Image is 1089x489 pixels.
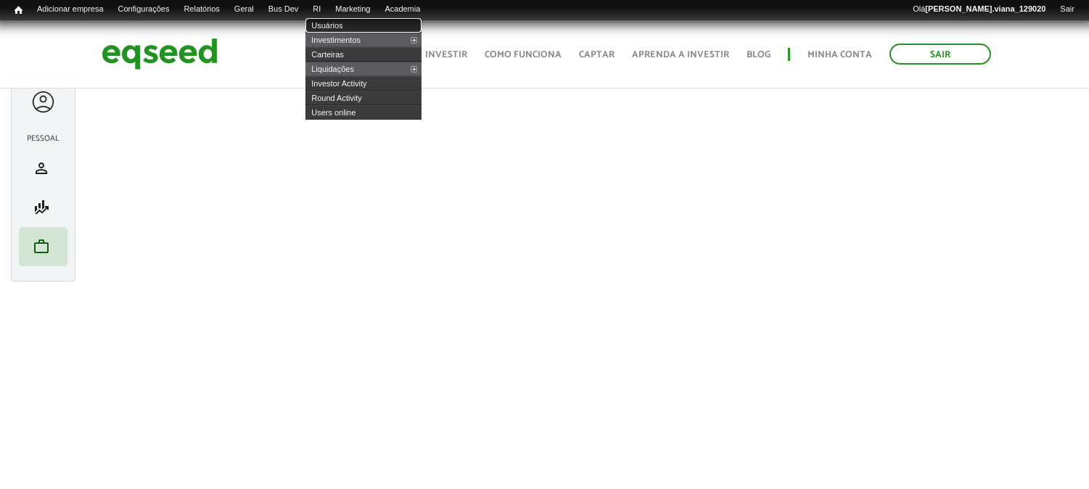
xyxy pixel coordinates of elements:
span: work [33,238,50,255]
a: Sair [889,44,991,65]
li: Meu perfil [19,149,67,188]
span: person [33,160,50,177]
a: finance_mode [22,199,64,216]
img: EqSeed [102,35,218,73]
a: work [22,238,64,255]
a: Aprenda a investir [632,50,729,59]
a: Expandir menu [30,89,57,115]
a: Blog [747,50,770,59]
a: RI [305,4,328,15]
li: Meu portfólio [19,227,67,266]
span: Início [15,5,22,15]
a: Adicionar empresa [30,4,111,15]
li: Minha simulação [19,188,67,227]
a: Início [7,4,30,17]
a: Usuários [305,18,422,33]
a: Relatórios [176,4,226,15]
a: Geral [227,4,261,15]
a: person [22,160,64,177]
a: Sair [1053,4,1082,15]
a: Minha conta [807,50,872,59]
a: Bus Dev [261,4,306,15]
a: Olá[PERSON_NAME].viana_129020 [905,4,1053,15]
a: Configurações [111,4,177,15]
a: Investir [425,50,467,59]
span: finance_mode [33,199,50,216]
a: Como funciona [485,50,562,59]
a: Academia [378,4,428,15]
h2: Pessoal [19,134,67,143]
a: Captar [579,50,615,59]
a: Marketing [328,4,377,15]
strong: [PERSON_NAME].viana_129020 [925,4,1045,13]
